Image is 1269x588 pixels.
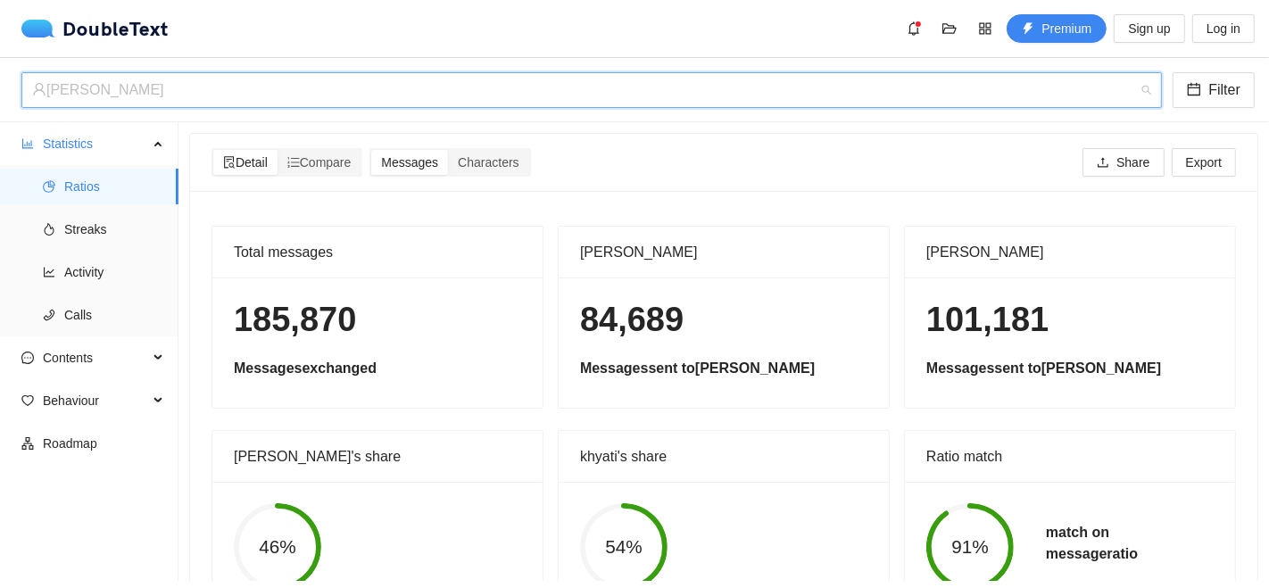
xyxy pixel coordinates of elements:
span: line-chart [43,266,55,278]
span: Log in [1207,19,1240,38]
div: Ratio match [926,431,1214,482]
div: [PERSON_NAME]'s share [234,431,521,482]
span: Contents [43,340,148,376]
span: Messages [381,155,438,170]
span: Statistics [43,126,148,161]
span: Characters [458,155,518,170]
button: Sign up [1114,14,1184,43]
span: upload [1097,156,1109,170]
span: khyati [32,73,1151,107]
h5: match on message ratio [1046,522,1138,565]
h1: 101,181 [926,299,1214,341]
span: bell [900,21,927,36]
span: calendar [1187,82,1201,99]
button: appstore [971,14,999,43]
a: logoDoubleText [21,20,169,37]
span: Activity [64,254,164,290]
div: Total messages [234,227,521,277]
span: pie-chart [43,180,55,193]
span: Premium [1041,19,1091,38]
button: bell [900,14,928,43]
span: apartment [21,437,34,450]
span: user [32,82,46,96]
h5: Messages sent to [PERSON_NAME] [926,358,1214,379]
span: file-search [223,156,236,169]
button: Export [1172,148,1236,177]
img: logo [21,20,62,37]
span: 54% [580,538,668,557]
h5: Messages sent to [PERSON_NAME] [580,358,867,379]
span: Export [1186,153,1222,172]
span: message [21,352,34,364]
button: folder-open [935,14,964,43]
span: Streaks [64,211,164,247]
div: khyati's share [580,431,867,482]
span: heart [21,394,34,407]
span: Calls [64,297,164,333]
div: [PERSON_NAME] [926,227,1214,277]
span: ordered-list [287,156,300,169]
span: Behaviour [43,383,148,418]
span: Ratios [64,169,164,204]
span: Detail [223,155,268,170]
span: appstore [972,21,999,36]
span: Sign up [1128,19,1170,38]
h1: 185,870 [234,299,521,341]
span: Roadmap [43,426,164,461]
div: [PERSON_NAME] [580,227,867,277]
div: DoubleText [21,20,169,37]
span: Filter [1208,79,1240,101]
span: thunderbolt [1022,22,1034,37]
span: folder-open [936,21,963,36]
span: Compare [287,155,352,170]
h5: Messages exchanged [234,358,521,379]
span: 91% [926,538,1014,557]
span: fire [43,223,55,236]
span: phone [43,309,55,321]
div: [PERSON_NAME] [32,73,1135,107]
button: Log in [1192,14,1255,43]
h1: 84,689 [580,299,867,341]
button: calendarFilter [1173,72,1255,108]
span: bar-chart [21,137,34,150]
button: thunderboltPremium [1007,14,1107,43]
span: Share [1116,153,1149,172]
button: uploadShare [1082,148,1164,177]
span: 46% [234,538,321,557]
